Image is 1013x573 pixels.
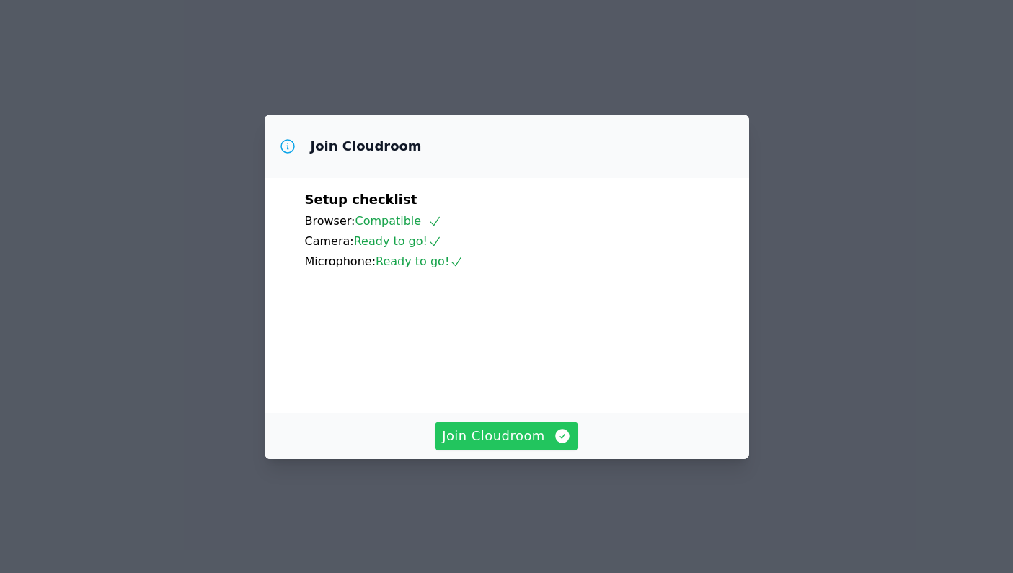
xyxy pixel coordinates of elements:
[442,426,571,446] span: Join Cloudroom
[376,254,464,268] span: Ready to go!
[355,214,442,228] span: Compatible
[305,192,417,207] span: Setup checklist
[305,214,355,228] span: Browser:
[435,422,578,450] button: Join Cloudroom
[305,234,354,248] span: Camera:
[305,254,376,268] span: Microphone:
[354,234,442,248] span: Ready to go!
[311,138,422,155] h3: Join Cloudroom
